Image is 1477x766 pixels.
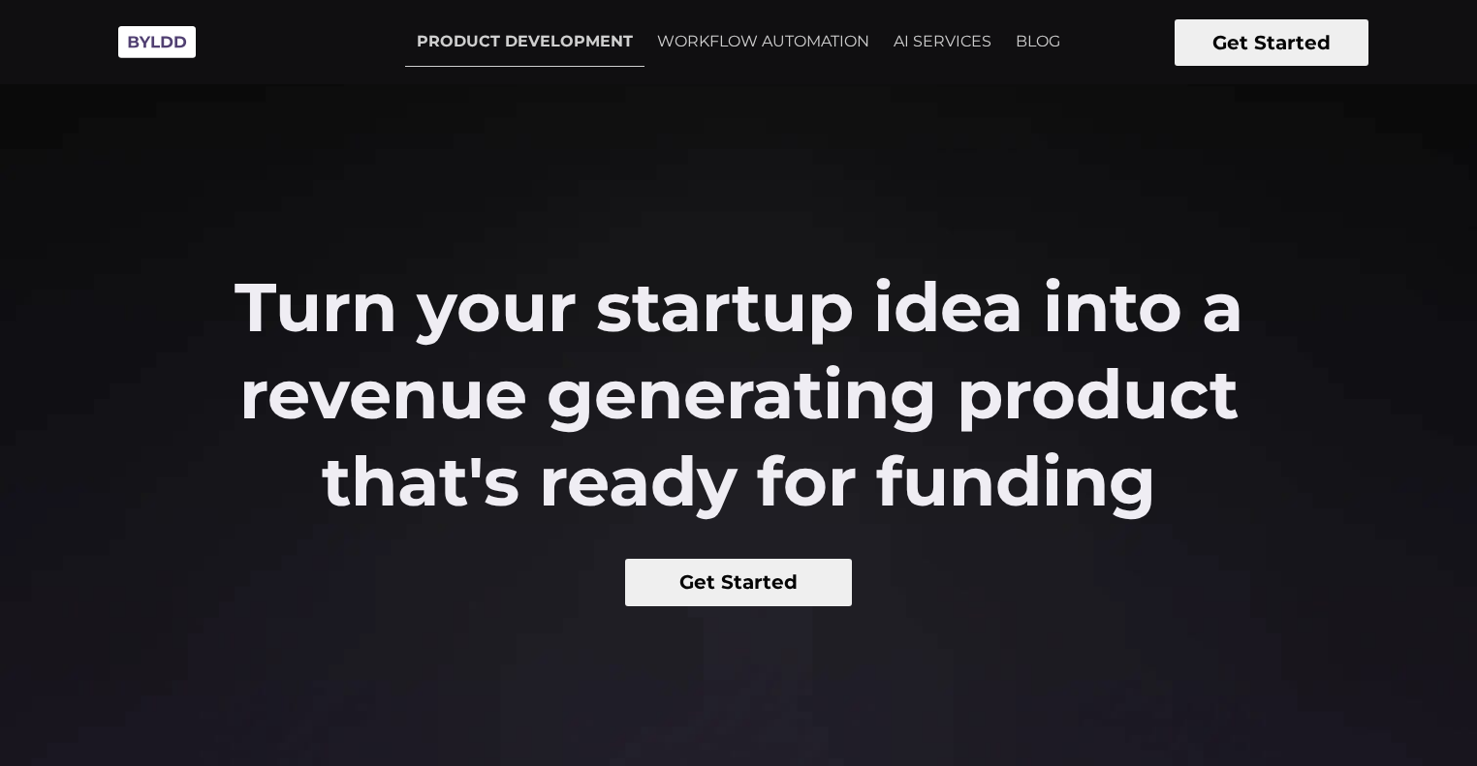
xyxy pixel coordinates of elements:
[1175,19,1368,66] button: Get Started
[405,17,644,67] a: PRODUCT DEVELOPMENT
[882,17,1003,66] a: AI SERVICES
[1004,17,1072,66] a: BLOG
[185,263,1293,525] h2: Turn your startup idea into a revenue generating product that's ready for funding
[109,15,205,69] img: Byldd - Product Development Company
[645,17,881,66] a: WORKFLOW AUTOMATION
[625,559,853,606] button: Get Started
